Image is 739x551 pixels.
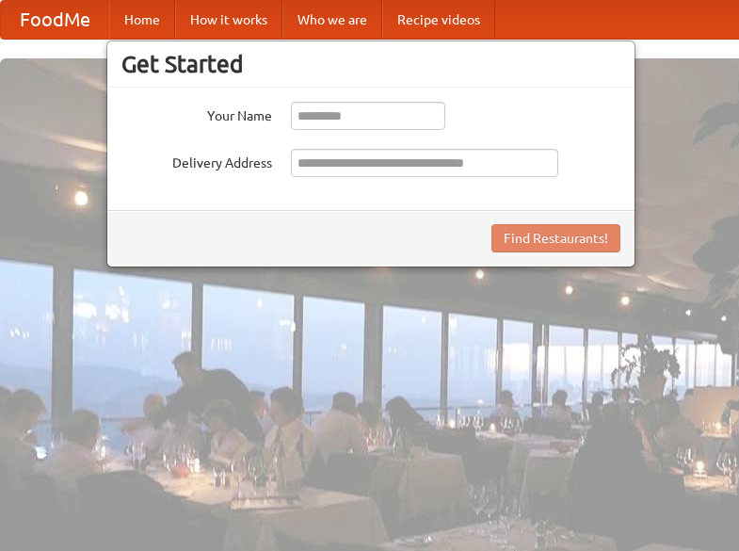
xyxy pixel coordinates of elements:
[109,1,175,39] a: Home
[175,1,282,39] a: How it works
[121,102,272,125] label: Your Name
[282,1,382,39] a: Who we are
[382,1,495,39] a: Recipe videos
[121,50,620,78] h3: Get Started
[121,149,272,172] label: Delivery Address
[1,1,109,39] a: FoodMe
[491,224,620,252] button: Find Restaurants!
